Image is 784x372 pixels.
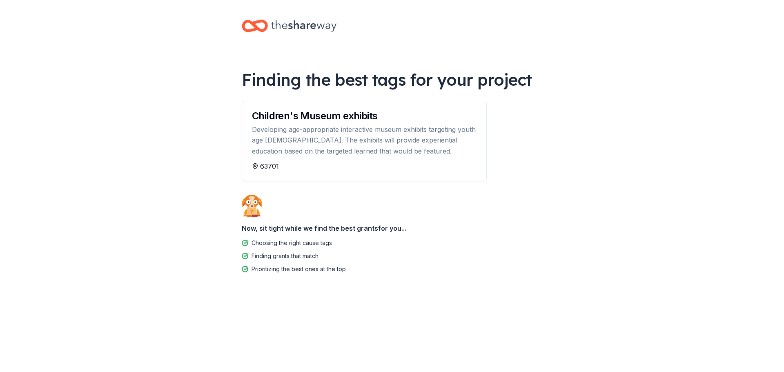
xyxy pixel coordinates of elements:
[252,238,332,248] div: Choosing the right cause tags
[252,251,318,261] div: Finding grants that match
[242,194,262,216] img: Dog waiting patiently
[252,264,346,274] div: Prioritizing the best ones at the top
[252,161,477,171] div: 63701
[242,68,542,91] div: Finding the best tags for your project
[252,111,477,121] div: Children's Museum exhibits
[242,220,542,236] div: Now, sit tight while we find the best grants for you...
[252,124,477,156] div: Developing age-appropriate interactive museum exhibits targeting youth age [DEMOGRAPHIC_DATA]. Th...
